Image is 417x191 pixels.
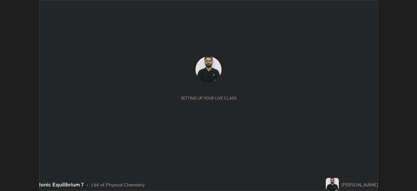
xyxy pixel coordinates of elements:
div: [PERSON_NAME] [341,181,378,188]
div: • [86,181,89,188]
div: L64 of Physical Chemistry [91,181,145,188]
img: 5e6e13c1ec7d4a9f98ea3605e43f832c.jpg [195,56,222,83]
div: Setting up your live class [181,96,237,101]
div: Ionic Equilibrium 7 [39,181,84,188]
img: 5e6e13c1ec7d4a9f98ea3605e43f832c.jpg [326,178,339,191]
